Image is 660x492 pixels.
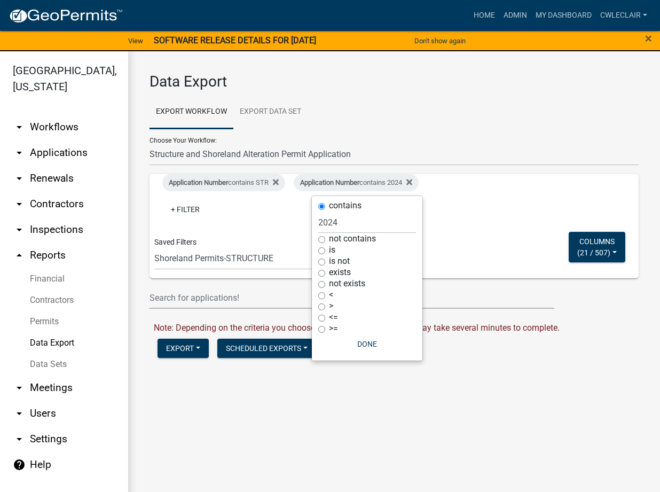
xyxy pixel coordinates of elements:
div: contains 2024 [294,174,419,191]
a: Admin [499,5,531,26]
a: Home [469,5,499,26]
input: Search for applications! [150,287,554,309]
span: Note: Depending on the criteria you choose above, the export process may take several minutes to ... [154,323,560,333]
a: Export Workflow [150,95,233,129]
button: Close [645,32,652,45]
button: Columns(21 / 507) [569,232,625,262]
label: contains [329,201,362,210]
span: 21 / 507 [580,248,608,256]
i: arrow_drop_up [13,249,26,262]
i: arrow_drop_down [13,121,26,134]
i: arrow_drop_down [13,146,26,159]
label: is not [329,257,350,265]
label: < [329,291,333,299]
i: arrow_drop_down [13,223,26,236]
i: arrow_drop_down [13,407,26,420]
i: arrow_drop_down [13,433,26,446]
h3: Data Export [150,73,639,91]
label: not contains [329,235,376,243]
span: Saved Filters [154,237,197,248]
i: arrow_drop_down [13,381,26,394]
a: + Filter [162,200,208,219]
i: arrow_drop_down [13,198,26,210]
i: arrow_drop_down [13,172,26,185]
a: View [124,32,147,50]
label: <= [329,313,338,322]
strong: SOFTWARE RELEASE DETAILS FOR [DATE] [154,35,316,45]
span: Application Number [300,178,359,186]
span: × [645,31,652,46]
a: cwleclair [596,5,651,26]
button: Done [318,334,416,354]
button: Scheduled Exports [217,339,316,358]
i: help [13,458,26,471]
label: > [329,302,333,310]
div: contains STR [162,174,285,191]
button: Export [158,339,209,358]
label: exists [329,268,351,277]
label: not exists [329,279,365,288]
a: Export Data Set [233,95,308,129]
a: My Dashboard [531,5,596,26]
button: Don't show again [410,32,470,50]
label: is [329,246,335,254]
span: Application Number [169,178,228,186]
label: >= [329,324,338,333]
